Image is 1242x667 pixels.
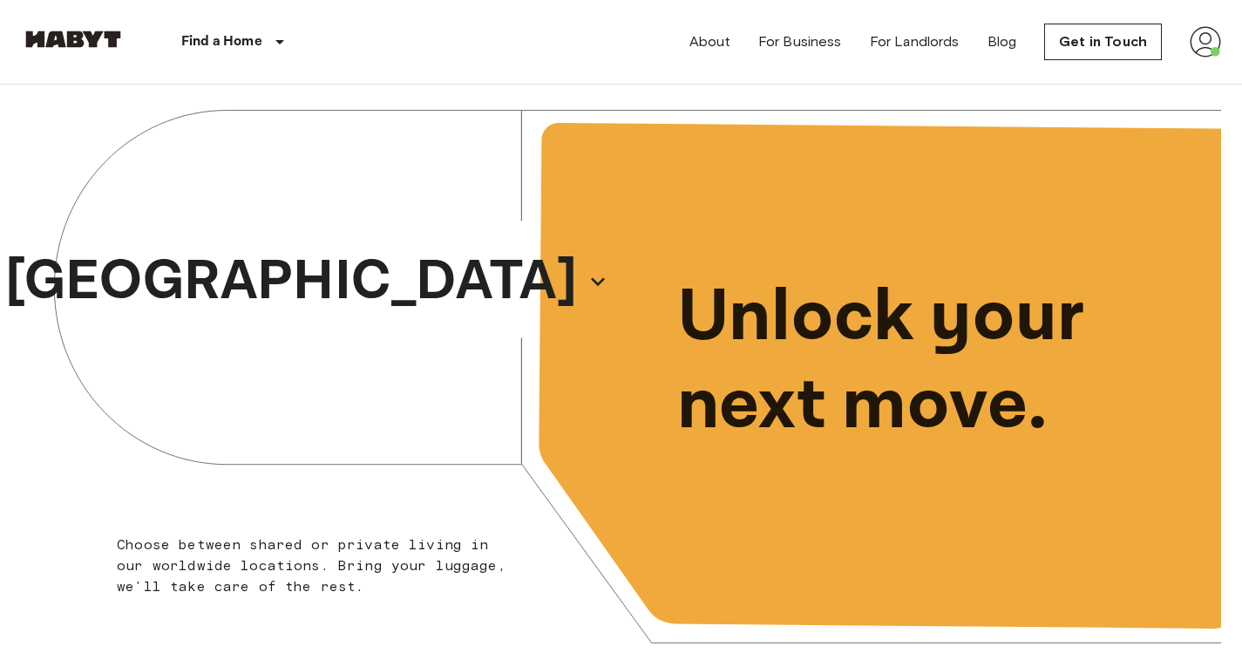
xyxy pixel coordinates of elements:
a: Blog [987,31,1017,52]
a: Get in Touch [1044,24,1162,60]
p: Choose between shared or private living in our worldwide locations. Bring your luggage, we'll tak... [117,534,512,597]
p: [GEOGRAPHIC_DATA] [5,240,577,323]
a: For Business [758,31,842,52]
a: About [689,31,730,52]
a: For Landlords [870,31,960,52]
p: Find a Home [181,31,262,52]
img: avatar [1190,26,1221,58]
p: Unlock your next move. [677,274,1194,450]
img: Habyt [21,31,126,48]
